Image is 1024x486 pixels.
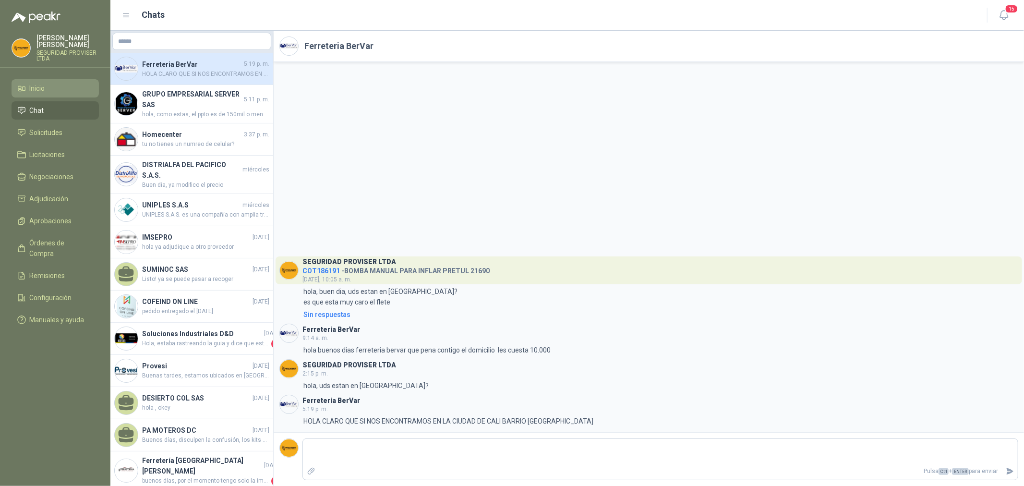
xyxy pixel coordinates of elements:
span: tu no tienes un numreo de celular? [142,140,269,149]
a: Company LogoHomecenter3:37 p. m.tu no tienes un numreo de celular? [110,123,273,156]
h4: COFEIND ON LINE [142,296,251,307]
a: Company LogoDISTRIALFA DEL PACIFICO S.A.S.miércolesBuen dia, ya modifico el precio [110,156,273,194]
span: miércoles [242,201,269,210]
img: Company Logo [115,327,138,350]
a: Company LogoIMSEPRO[DATE]hola ya adjudique a otro proveedor [110,226,273,258]
span: 1 [271,339,281,349]
h4: GRUPO EMPRESARIAL SERVER SAS [142,89,242,110]
span: Inicio [30,83,45,94]
h4: Homecenter [142,129,242,140]
p: Pulsa + para enviar [319,463,1002,480]
span: 15 [1005,4,1018,13]
span: Manuales y ayuda [30,315,84,325]
span: 2:15 p. m. [302,370,328,377]
p: hola buenos dias ferreteria bervar que pena contigo el domicilio les cuesta 10.000 [303,345,551,355]
p: SEGURIDAD PROVISER LTDA [36,50,99,61]
h1: Chats [142,8,165,22]
img: Company Logo [115,57,138,80]
span: HOLA CLARO QUE SI NOS ENCONTRAMOS EN LA CIUDAD DE CALI BARRIO [GEOGRAPHIC_DATA] [142,70,269,79]
h4: PA MOTEROS DC [142,425,251,436]
span: Buenos días, disculpen la confusión, los kits se encuentran en [GEOGRAPHIC_DATA], se hace el enví... [142,436,269,445]
h4: DISTRIALFA DEL PACIFICO S.A.S. [142,159,241,181]
a: Company LogoUNIPLES S.A.SmiércolesUNIPLES S.A.S. es una compañía con amplia trayectoria en el mer... [110,194,273,226]
a: Remisiones [12,267,99,285]
span: Buen dia, ya modifico el precio [142,181,269,190]
a: PA MOTEROS DC[DATE]Buenos días, disculpen la confusión, los kits se encuentran en [GEOGRAPHIC_DAT... [110,419,273,451]
p: hola, buen dia, uds estan en [GEOGRAPHIC_DATA]? es que esta muy caro el flete [303,286,458,307]
a: Company LogoFerreteria BerVar5:19 p. m.HOLA CLARO QUE SI NOS ENCONTRAMOS EN LA CIUDAD DE CALI BAR... [110,53,273,85]
span: [DATE], 10:05 a. m. [302,276,351,283]
span: Adjudicación [30,194,69,204]
h4: UNIPLES S.A.S [142,200,241,210]
span: Ctrl [939,468,949,475]
span: Configuración [30,292,72,303]
img: Company Logo [280,37,298,55]
a: SUMINOC SAS[DATE]Listo! ya se puede pasar a recoger [110,258,273,291]
span: [DATE] [253,362,269,371]
label: Adjuntar archivos [303,463,319,480]
img: Company Logo [115,295,138,318]
h4: SUMINOC SAS [142,264,251,275]
h3: Ferreteria BerVar [302,398,360,403]
p: hola, uds estan en [GEOGRAPHIC_DATA]? [303,380,429,391]
span: Listo! ya se puede pasar a recoger [142,275,269,284]
span: [DATE] [253,426,269,435]
img: Company Logo [115,359,138,382]
h3: Ferreteria BerVar [302,327,360,332]
span: [DATE] [253,297,269,306]
a: Inicio [12,79,99,97]
a: Chat [12,101,99,120]
p: [PERSON_NAME] [PERSON_NAME] [36,35,99,48]
span: [DATE] [253,265,269,274]
span: Negociaciones [30,171,74,182]
img: Company Logo [115,198,138,221]
h3: SEGURIDAD PROVISER LTDA [302,259,396,265]
a: Company LogoCOFEIND ON LINE[DATE]pedido entregado el [DATE] [110,291,273,323]
span: hola, como estas, el ppto es de 150mil o menos y si que tenga esa punta [142,110,269,119]
h4: DESIERTO COL SAS [142,393,251,403]
span: [DATE] [264,329,281,338]
img: Company Logo [115,128,138,151]
a: Company LogoGRUPO EMPRESARIAL SERVER SAS5:11 p. m.hola, como estas, el ppto es de 150mil o menos ... [110,85,273,123]
span: Aprobaciones [30,216,72,226]
a: Configuración [12,289,99,307]
span: miércoles [242,165,269,174]
a: Company LogoProvesi[DATE]Buenas tardes, estamos ubicados en [GEOGRAPHIC_DATA]. Cinta reflectiva: ... [110,355,273,387]
h4: Provesi [142,361,251,371]
span: 3:37 p. m. [244,130,269,139]
img: Company Logo [280,360,298,378]
a: Adjudicación [12,190,99,208]
span: Remisiones [30,270,65,281]
span: [DATE] [253,394,269,403]
a: Negociaciones [12,168,99,186]
span: Solicitudes [30,127,63,138]
a: Licitaciones [12,146,99,164]
span: Licitaciones [30,149,65,160]
a: Órdenes de Compra [12,234,99,263]
span: 5:19 p. m. [302,406,328,413]
img: Company Logo [115,459,138,482]
span: 9:14 a. m. [302,335,328,341]
img: Company Logo [280,324,298,342]
span: Órdenes de Compra [30,238,90,259]
img: Company Logo [115,163,138,186]
span: pedido entregado el [DATE] [142,307,269,316]
span: buenos días, por el momento tengo solo la imagen porque se mandan a fabricar [142,476,269,486]
span: [DATE] [253,233,269,242]
span: Hola, estaba rastreando la guia y dice que esta en reparto [142,339,269,349]
h2: Ferreteria BerVar [304,39,373,53]
span: 1 [271,476,281,486]
span: hola , okey [142,403,269,413]
button: Enviar [1002,463,1018,480]
h4: - BOMBA MANUAL PARA INFLAR PRETUL 21690 [302,265,490,274]
p: HOLA CLARO QUE SI NOS ENCONTRAMOS EN LA CIUDAD DE CALI BARRIO [GEOGRAPHIC_DATA] [303,416,593,426]
span: 5:19 p. m. [244,60,269,69]
a: Sin respuestas [301,309,1018,320]
button: 15 [995,7,1012,24]
img: Company Logo [115,231,138,254]
span: Chat [30,105,44,116]
h3: SEGURIDAD PROVISER LTDA [302,363,396,368]
img: Company Logo [280,395,298,413]
a: Solicitudes [12,123,99,142]
span: COT186191 [302,267,340,275]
